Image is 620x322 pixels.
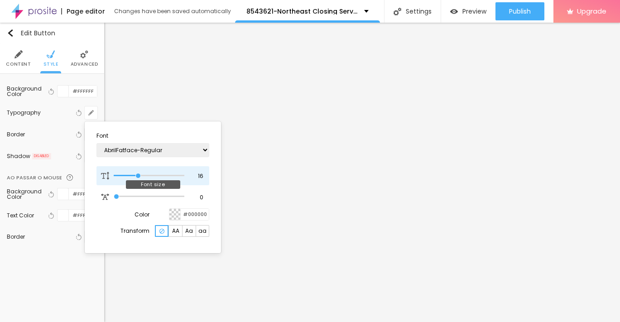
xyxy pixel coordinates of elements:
[185,228,193,234] span: Aa
[135,212,149,217] p: Color
[101,193,109,201] img: Icon Letter Spacing
[101,172,109,180] img: Icon Font Size
[96,133,209,139] p: Font
[172,228,179,234] span: AA
[120,228,149,234] p: Transform
[159,229,164,234] img: Icone
[198,228,207,234] span: aa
